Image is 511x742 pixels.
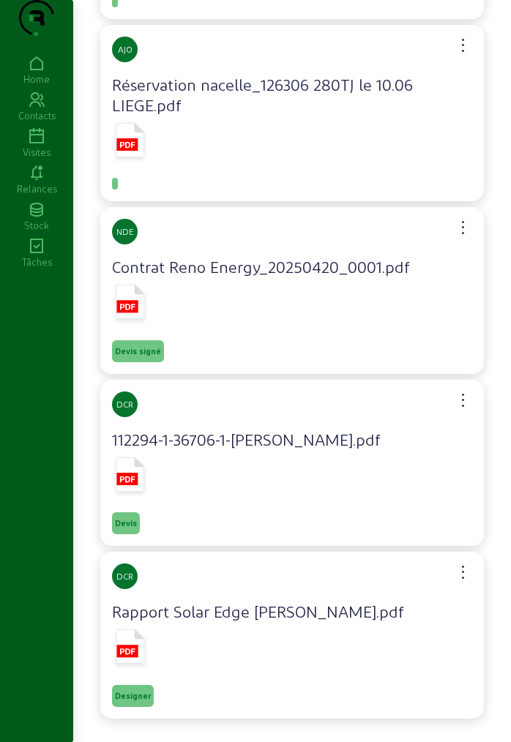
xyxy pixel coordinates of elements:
[112,601,472,621] h4: Rapport Solar Edge [PERSON_NAME].pdf
[112,219,138,244] div: NDE
[112,74,472,115] h4: Réservation nacelle_126306 280TJ le 10.06 LIEGE.pdf
[112,256,472,277] h4: Contrat Reno Energy_20250420_0001.pdf
[112,37,138,62] div: AJO
[112,429,472,449] h4: 112294-1-36706-1-[PERSON_NAME].pdf
[115,518,137,528] span: Devis
[112,391,138,417] div: DCR
[115,346,161,356] span: Devis signé
[115,691,151,701] span: Designer
[112,563,138,589] div: DCR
